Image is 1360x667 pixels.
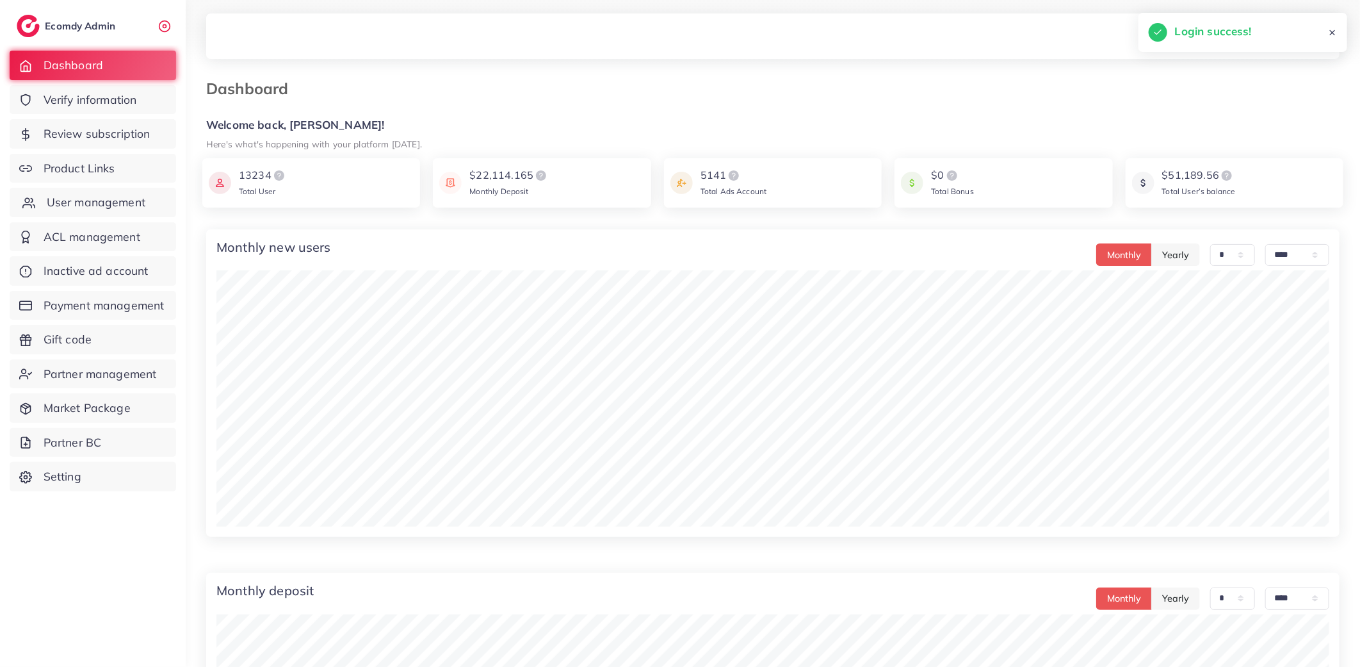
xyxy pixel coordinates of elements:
[216,583,314,598] h4: Monthly deposit
[206,79,298,98] h3: Dashboard
[10,51,176,80] a: Dashboard
[44,57,103,74] span: Dashboard
[44,229,140,245] span: ACL management
[209,168,231,198] img: icon payment
[10,222,176,252] a: ACL management
[10,154,176,183] a: Product Links
[17,15,118,37] a: logoEcomdy Admin
[1162,186,1236,196] span: Total User’s balance
[931,168,974,183] div: $0
[439,168,462,198] img: icon payment
[216,240,331,255] h4: Monthly new users
[1219,168,1235,183] img: logo
[10,359,176,389] a: Partner management
[10,428,176,457] a: Partner BC
[44,468,81,485] span: Setting
[944,168,960,183] img: logo
[1132,168,1154,198] img: icon payment
[931,186,974,196] span: Total Bonus
[44,263,149,279] span: Inactive ad account
[17,15,40,37] img: logo
[44,92,137,108] span: Verify information
[206,138,422,149] small: Here's what's happening with your platform [DATE].
[206,119,1340,132] h5: Welcome back, [PERSON_NAME]!
[10,291,176,320] a: Payment management
[10,256,176,286] a: Inactive ad account
[10,119,176,149] a: Review subscription
[700,168,767,183] div: 5141
[271,168,287,183] img: logo
[670,168,693,198] img: icon payment
[10,85,176,115] a: Verify information
[44,297,165,314] span: Payment management
[1162,168,1236,183] div: $51,189.56
[469,168,549,183] div: $22,114.165
[44,366,157,383] span: Partner management
[10,462,176,491] a: Setting
[10,393,176,423] a: Market Package
[44,400,131,416] span: Market Package
[44,126,150,142] span: Review subscription
[1175,23,1252,40] h5: Login success!
[469,186,528,196] span: Monthly Deposit
[10,325,176,354] a: Gift code
[239,168,287,183] div: 13234
[44,331,92,348] span: Gift code
[10,188,176,217] a: User management
[45,20,118,32] h2: Ecomdy Admin
[533,168,549,183] img: logo
[1096,243,1152,266] button: Monthly
[44,160,115,177] span: Product Links
[239,186,276,196] span: Total User
[1096,588,1152,610] button: Monthly
[1151,588,1200,610] button: Yearly
[47,194,145,211] span: User management
[44,434,102,451] span: Partner BC
[1151,243,1200,266] button: Yearly
[700,186,767,196] span: Total Ads Account
[901,168,923,198] img: icon payment
[726,168,741,183] img: logo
